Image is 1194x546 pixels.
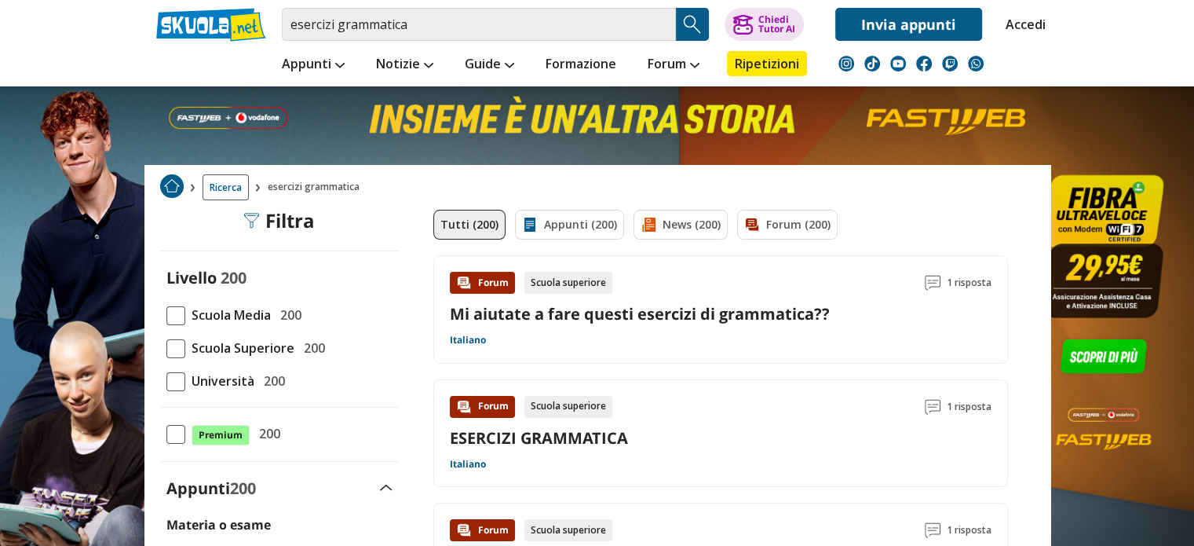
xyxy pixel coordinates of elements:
img: Commenti lettura [925,522,940,538]
span: 200 [274,305,301,325]
a: Mi aiutate a fare questi esercizi di grammatica?? [450,303,830,324]
span: 200 [230,478,256,499]
a: Forum (200) [737,210,838,240]
div: Forum [450,519,515,541]
a: ESERCIZI GRAMMATICA [450,427,628,449]
a: News (200) [634,210,728,240]
span: 200 [298,338,325,358]
span: Scuola Media [185,305,271,325]
label: Materia o esame [166,516,271,533]
span: 1 risposta [947,272,991,294]
img: Forum contenuto [456,275,472,291]
div: Scuola superiore [524,272,612,294]
label: Appunti [166,478,256,499]
img: Cerca appunti, riassunti o versioni [681,13,704,36]
a: Accedi [1006,8,1039,41]
span: 200 [257,371,285,391]
a: Invia appunti [835,8,982,41]
a: Italiano [450,458,486,471]
a: Home [160,174,184,200]
img: Filtra filtri mobile [243,213,259,229]
a: Italiano [450,334,486,346]
a: Notizie [372,51,437,79]
a: Appunti (200) [515,210,624,240]
button: ChiediTutor AI [725,8,804,41]
div: Scuola superiore [524,519,612,541]
img: Commenti lettura [925,399,940,415]
img: facebook [916,56,932,71]
span: Scuola Superiore [185,338,294,358]
a: Guide [461,51,518,79]
img: Home [160,174,184,198]
a: Ricerca [203,174,249,200]
a: Tutti (200) [433,210,506,240]
a: Appunti [278,51,349,79]
div: Forum [450,396,515,418]
img: WhatsApp [968,56,984,71]
img: Commenti lettura [925,275,940,291]
div: Chiedi Tutor AI [758,15,794,34]
img: youtube [890,56,906,71]
img: instagram [838,56,854,71]
span: 1 risposta [947,396,991,418]
span: 200 [221,267,246,288]
img: Forum contenuto [456,522,472,538]
a: Formazione [542,51,620,79]
button: Search Button [676,8,709,41]
span: 1 risposta [947,519,991,541]
img: Apri e chiudi sezione [380,485,393,491]
div: Scuola superiore [524,396,612,418]
a: Ripetizioni [727,51,807,76]
img: Appunti filtro contenuto [522,217,538,233]
div: Forum [450,272,515,294]
img: Forum filtro contenuto [744,217,760,233]
div: Filtra [243,210,315,232]
img: tiktok [864,56,880,71]
img: twitch [942,56,958,71]
img: Forum contenuto [456,399,472,415]
span: 200 [253,423,280,444]
input: Cerca appunti, riassunti o versioni [282,8,676,41]
span: Premium [192,425,250,445]
a: Forum [644,51,703,79]
span: Università [185,371,254,391]
img: News filtro contenuto [641,217,656,233]
span: esercizi grammatica [268,174,366,200]
label: Livello [166,267,217,288]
